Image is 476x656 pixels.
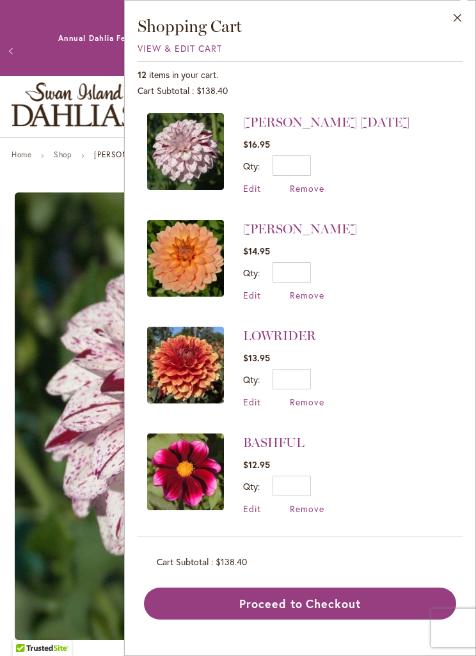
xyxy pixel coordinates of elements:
a: BASHFUL [243,435,305,450]
a: HULIN'S CARNIVAL [147,113,224,194]
span: Cart Subtotal [157,556,209,568]
label: Qty [243,267,260,279]
a: Edit [243,289,261,301]
a: Edit [243,182,261,194]
a: LOWRIDER [147,327,224,408]
span: items in your cart. [149,68,218,81]
a: [PERSON_NAME] [243,221,357,237]
span: $12.95 [243,458,270,471]
span: $138.40 [196,84,228,97]
span: 12 [138,68,147,81]
a: Remove [290,503,324,515]
div: Product Images [12,181,464,652]
img: BASHFUL [147,433,224,510]
img: HULIN'S CARNIVAL [147,113,224,190]
a: Home [12,150,31,159]
a: Annual Dahlia Festival, August through [DATE] - [DATE] through [DATE] (And [DATE]) 9-am5:30pm [58,33,418,56]
label: Qty [243,160,260,172]
a: BASHFUL [147,433,224,515]
a: [PERSON_NAME] [DATE] [243,114,409,130]
a: Shop [54,150,72,159]
a: Edit [243,396,261,408]
a: Remove [290,289,324,301]
span: Shopping Cart [138,16,242,36]
img: HULIN'S CARNIVAL [15,192,461,640]
span: $13.95 [243,352,270,364]
span: $14.95 [243,245,270,257]
strong: [PERSON_NAME] [DATE] [94,150,187,159]
a: store logo [12,82,137,127]
a: View & Edit Cart [138,42,222,54]
img: LOWRIDER [147,327,224,403]
a: Remove [290,182,324,194]
label: Qty [243,480,260,492]
a: NICHOLAS [147,220,224,301]
a: Remove [290,396,324,408]
img: NICHOLAS [147,220,224,297]
span: $138.40 [216,556,247,568]
a: Edit [243,503,261,515]
button: Proceed to Checkout [144,588,456,620]
span: Cart Subtotal [138,84,189,97]
div: HULIN'S CARNIVAL [12,181,464,652]
a: LOWRIDER [243,328,316,343]
span: $16.95 [243,138,270,150]
label: Qty [243,373,260,386]
iframe: Launch Accessibility Center [10,611,45,646]
div: HULIN'S CARNIVALHULIN'S CARNIVALHULIN'S CARNIVAL [12,181,464,652]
